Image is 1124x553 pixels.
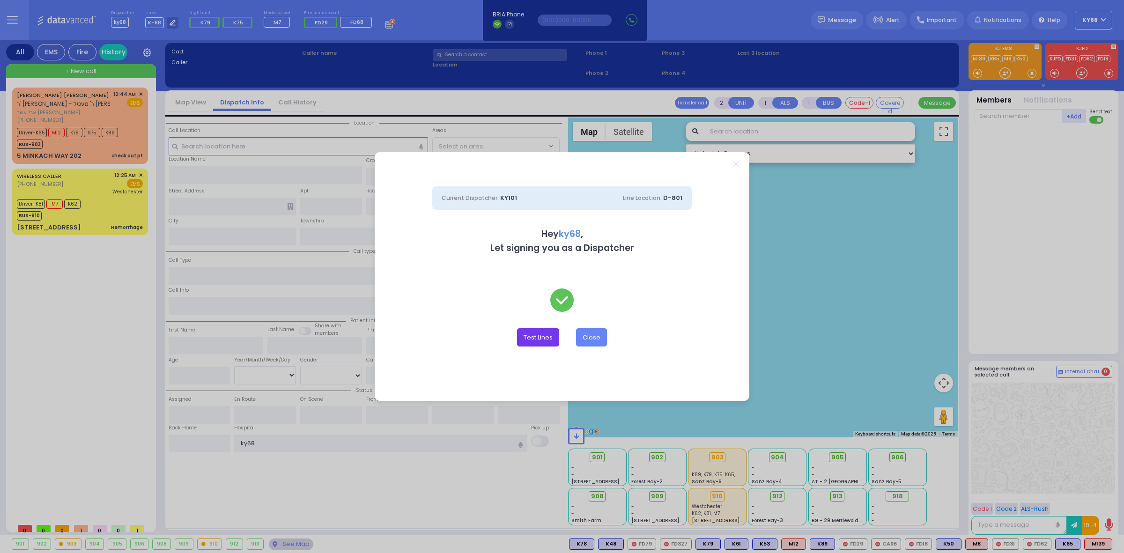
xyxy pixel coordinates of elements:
[500,193,517,202] span: KY101
[550,288,574,312] img: check-green.svg
[623,194,662,202] span: Line Location:
[442,194,499,202] span: Current Dispatcher:
[517,328,559,346] button: Test Lines
[576,328,607,346] button: Close
[733,162,739,167] a: Close
[541,228,583,240] b: Hey ,
[663,193,682,202] span: D-801
[490,242,634,254] b: Let signing you as a Dispatcher
[559,228,581,240] span: ky68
